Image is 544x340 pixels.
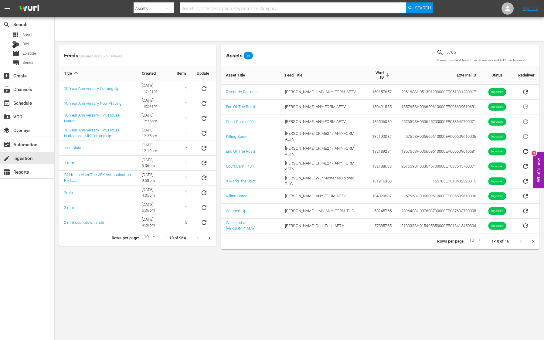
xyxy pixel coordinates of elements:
[12,50,19,57] span: Episode
[137,156,172,171] td: [DATE] 6:06pm
[533,152,544,188] button: Open Feedback Widget
[396,85,481,100] td: 296168 SH051391280000 EP051391280017
[64,86,119,91] a: 10 Year Anniversary Coming Up
[244,54,253,57] span: 16
[3,141,10,148] span: Automation
[22,59,33,66] span: Series
[64,146,81,150] a: 1:30 Slate
[396,174,481,189] td: 155765 EP018402520015
[12,41,19,48] div: Bits
[22,50,36,56] span: Episode
[446,48,539,57] input: Search Title, Series Title, Wurl ID or External ID
[221,66,539,233] table: sticky table
[166,235,186,241] p: 1-10 of 964
[280,204,366,219] td: [PERSON_NAME] HMN ANY-FORM THC
[3,168,10,176] span: Reports
[172,66,192,81] th: Items
[280,85,366,100] td: [PERSON_NAME] HMN ANY-FORM AETV
[396,144,481,159] td: 185765 SH006609610000 EP006609610681
[371,70,392,80] span: Wurl ID
[4,5,11,12] span: menu
[64,161,74,165] a: 1 min
[226,220,256,231] a: Weekend at [PERSON_NAME]
[366,129,396,144] td: 132190087
[142,71,164,76] span: Created
[518,119,533,124] span: Asset is in future lineups. Remove all episodes that contain this asset before redelivering
[437,58,539,63] p: Please provide at least three characters and hit Enter to search
[172,141,192,156] td: 2
[64,128,120,138] a: 10 Year Anniversary Tiny House Nation on HMN Coming Up
[64,172,131,183] a: 24 Hours After The JFK Assassination Podcast
[141,233,156,243] div: 10
[78,54,123,59] span: (updated every 15 minutes)
[3,127,10,134] span: Overlays
[366,144,396,159] td: 132189234
[172,200,192,215] td: 1
[280,100,366,114] td: [PERSON_NAME] ANY-FORM AETV
[22,32,32,38] span: Asset
[226,72,253,78] span: Asset Title
[396,159,481,174] td: 257659 SH033645700000 EP033645700071
[396,100,481,114] td: 185765 SH006609610000 EP006609610681
[488,224,506,228] span: Ingested
[172,96,192,111] td: 1
[204,232,216,244] button: Next page
[396,204,481,219] td: 239640 SH037603790000 EP037603790008
[280,189,366,204] td: [PERSON_NAME] ANY-FORM AETV
[406,2,433,13] button: Search
[137,96,172,111] td: [DATE] 10:24am
[226,194,248,198] a: Killing Spree
[3,86,10,93] span: Channels
[64,71,80,76] span: Title
[522,6,538,11] a: Sign Out
[488,209,506,213] span: Ingested
[518,104,533,109] span: Asset is in future lineups. Remove all episodes that contain this asset before redelivering
[366,100,396,114] td: 150491535
[488,90,506,94] span: Ingested
[396,114,481,129] td: 257659 SH033645700000 EP033645700071
[488,120,506,124] span: Ingested
[15,2,44,16] img: ans4CAIJ8jUAAAAAAAAAAAAAAAAAAAAAAAAgQb4GAAAAAAAAAAAAAAAAAAAAAAAAJMjXAAAAAAAAAAAAAAAAAAAAAAAAgAT5G...
[532,151,536,156] div: 3
[366,159,396,174] td: 132188688
[366,189,396,204] td: 104820587
[137,185,172,200] td: [DATE] 4:05pm
[172,126,192,141] td: 1
[280,114,366,129] td: [PERSON_NAME] ANY-FORM AETV
[366,204,396,219] td: 63245765
[226,134,248,139] a: Killing Spree
[513,66,539,85] th: Redeliver
[12,31,19,39] span: Asset
[226,104,255,109] a: End Of The Road
[172,156,192,171] td: 1
[280,174,366,189] td: [PERSON_NAME] WurlMysteriesXplored THC
[366,219,396,233] td: 57885765
[280,219,366,233] td: [PERSON_NAME] Deal Zone AETV
[64,190,73,195] a: 2min
[64,113,120,123] a: 10 Year Anniversary Tiny House Nation
[488,179,506,184] span: Ingested
[488,194,506,199] span: Ingested
[226,90,258,94] a: Riverside Retreats
[437,239,464,244] p: Rows per page:
[518,134,533,138] span: Asset is in future lineups. Remove all episodes that contain this asset before redelivering
[366,174,396,189] td: 131916360
[491,239,509,244] p: 1-10 of 16
[280,159,366,174] td: [PERSON_NAME] CRIME247 ANY-FORM AETV
[366,114,396,129] td: 136506030
[366,85,396,100] td: 169157657
[137,141,172,156] td: [DATE] 12:10pm
[396,66,481,85] th: External ID
[481,66,513,85] th: Status
[137,200,172,215] td: [DATE] 6:06pm
[172,111,192,126] td: 1
[488,105,506,109] span: Ingested
[226,149,255,154] a: End Of The Road
[137,111,172,126] td: [DATE] 12:25pm
[3,155,10,162] span: Ingestion
[226,164,254,168] a: Court Cam - 401
[3,113,10,121] span: VOD
[64,101,121,106] a: 10 Year Anniversary Now Playing
[396,129,481,144] td: 5765 SH006609610000 EP006609610006
[3,21,10,28] span: Search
